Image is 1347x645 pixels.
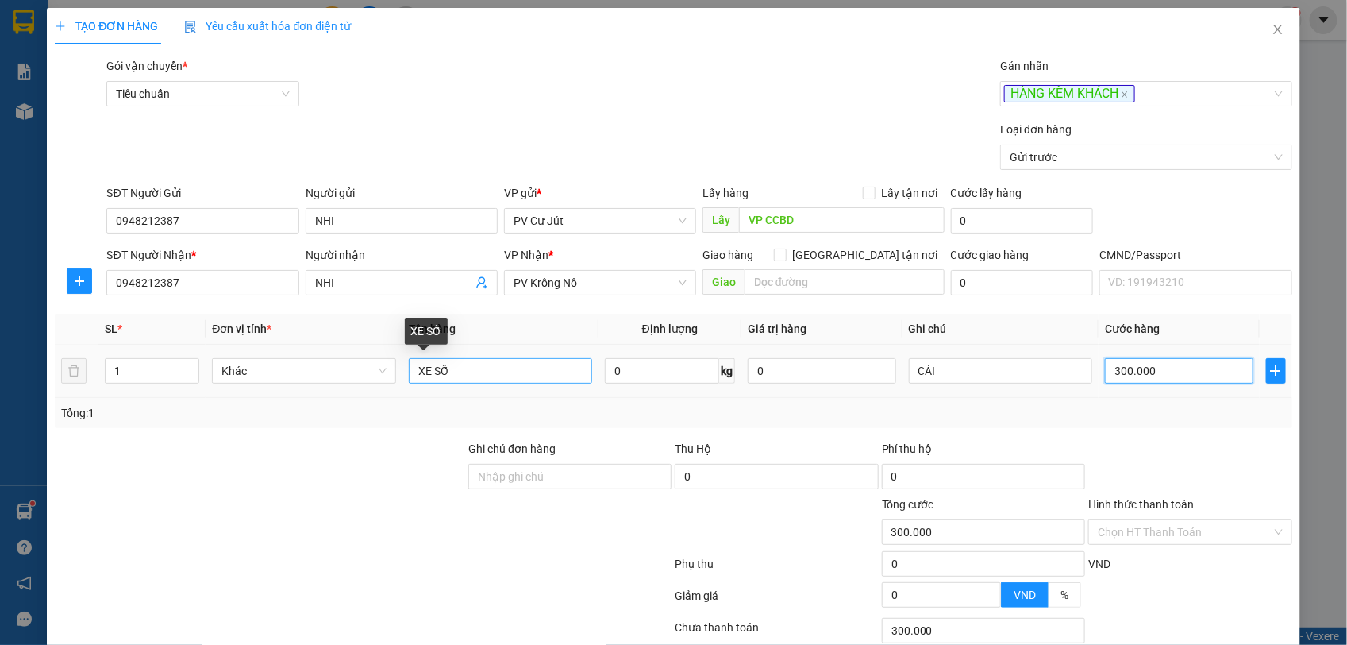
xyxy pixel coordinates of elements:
[702,207,739,233] span: Lấy
[55,95,184,107] strong: BIÊN NHẬN GỬI HÀNG HOÁ
[902,314,1099,345] th: Ghi chú
[748,358,895,384] input: 0
[673,587,879,615] div: Giảm giá
[702,249,753,261] span: Giao hàng
[951,187,1022,199] label: Cước lấy hàng
[160,60,224,71] span: CJ10250130
[116,82,289,106] span: Tiêu chuẩn
[468,442,556,455] label: Ghi chú đơn hàng
[468,464,672,489] input: Ghi chú đơn hàng
[702,187,749,199] span: Lấy hàng
[1272,23,1284,36] span: close
[748,322,806,335] span: Giá trị hàng
[61,404,520,422] div: Tổng: 1
[1105,322,1160,335] span: Cước hàng
[876,184,945,202] span: Lấy tận nơi
[1000,60,1049,72] label: Gán nhãn
[1000,123,1072,136] label: Loại đơn hàng
[67,268,92,294] button: plus
[739,207,945,233] input: Dọc đường
[106,60,187,72] span: Gói vận chuyển
[909,358,1092,384] input: Ghi Chú
[1010,145,1282,169] span: Gửi trước
[121,110,147,133] span: Nơi nhận:
[882,440,1085,464] div: Phí thu hộ
[1088,498,1194,511] label: Hình thức thanh toán
[409,358,592,384] input: VD: Bàn, Ghế
[642,322,699,335] span: Định lượng
[514,271,687,295] span: PV Krông Nô
[1014,589,1036,601] span: VND
[55,20,158,33] span: TẠO ĐƠN HÀNG
[212,322,271,335] span: Đơn vị tính
[475,276,488,289] span: user-add
[504,184,696,202] div: VP gửi
[1004,85,1135,103] span: HÀNG KÈM KHÁCH
[745,269,945,295] input: Dọc đường
[41,25,129,85] strong: CÔNG TY TNHH [GEOGRAPHIC_DATA] 214 QL13 - P.26 - Q.BÌNH THẠNH - TP HCM 1900888606
[151,71,224,83] span: 07:04:41 [DATE]
[105,322,117,335] span: SL
[951,270,1094,295] input: Cước giao hàng
[16,36,37,75] img: logo
[1266,358,1286,384] button: plus
[673,555,879,583] div: Phụ thu
[61,358,87,384] button: delete
[184,20,352,33] span: Yêu cầu xuất hóa đơn điện tử
[951,249,1029,261] label: Cước giao hàng
[106,184,298,202] div: SĐT Người Gửi
[106,246,298,264] div: SĐT Người Nhận
[1267,365,1285,377] span: plus
[1088,558,1110,570] span: VND
[504,249,548,261] span: VP Nhận
[1060,589,1068,601] span: %
[951,208,1094,234] input: Cước lấy hàng
[306,246,498,264] div: Người nhận
[67,275,91,288] span: plus
[514,209,687,233] span: PV Cư Jút
[405,318,448,345] div: XE SỐ
[719,358,735,384] span: kg
[675,442,711,455] span: Thu Hộ
[16,110,33,133] span: Nơi gửi:
[1121,91,1129,98] span: close
[787,246,945,264] span: [GEOGRAPHIC_DATA] tận nơi
[221,359,386,383] span: Khác
[1256,8,1300,52] button: Close
[54,111,89,120] span: PV Cư Jút
[702,269,745,295] span: Giao
[1099,246,1291,264] div: CMND/Passport
[184,21,197,33] img: icon
[306,184,498,202] div: Người gửi
[882,498,934,511] span: Tổng cước
[55,21,66,32] span: plus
